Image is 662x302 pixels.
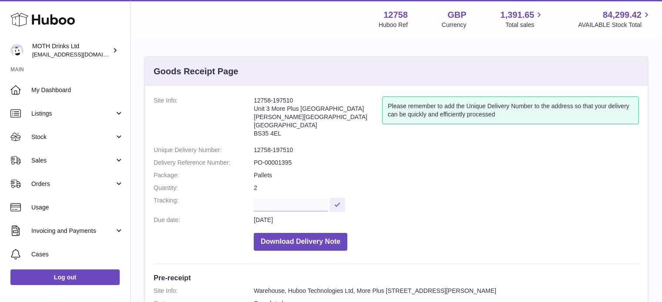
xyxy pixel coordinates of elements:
dt: Site Info: [154,96,254,142]
div: Please remember to add the Unique Delivery Number to the address so that your delivery can be qui... [382,96,639,124]
a: Log out [10,269,120,285]
dd: 12758-197510 [254,146,639,154]
a: 84,299.42 AVAILABLE Stock Total [578,9,652,29]
dt: Tracking: [154,196,254,212]
dd: Warehouse, Huboo Technologies Ltd, More Plus [STREET_ADDRESS][PERSON_NAME] [254,287,639,295]
span: Usage [31,203,124,212]
div: MOTH Drinks Ltd [32,42,111,59]
span: Listings [31,110,114,118]
span: Stock [31,133,114,141]
dd: Pallets [254,171,639,179]
span: Invoicing and Payments [31,227,114,235]
div: Huboo Ref [379,21,408,29]
dt: Site Info: [154,287,254,295]
span: Sales [31,156,114,165]
dt: Delivery Reference Number: [154,159,254,167]
address: 12758-197510 Unit 3 More Plus [GEOGRAPHIC_DATA] [PERSON_NAME][GEOGRAPHIC_DATA] [GEOGRAPHIC_DATA] ... [254,96,382,142]
strong: GBP [447,9,466,21]
dt: Quantity: [154,184,254,192]
span: 1,391.65 [501,9,534,21]
span: My Dashboard [31,86,124,94]
span: 84,299.42 [603,9,642,21]
dt: Due date: [154,216,254,224]
dt: Unique Delivery Number: [154,146,254,154]
h3: Pre-receipt [154,273,639,282]
button: Download Delivery Note [254,233,347,251]
span: Cases [31,250,124,259]
a: 1,391.65 Total sales [501,9,544,29]
span: AVAILABLE Stock Total [578,21,652,29]
dt: Package: [154,171,254,179]
span: [EMAIL_ADDRESS][DOMAIN_NAME] [32,51,128,58]
h3: Goods Receipt Page [154,66,239,77]
strong: 12758 [383,9,408,21]
span: Orders [31,180,114,188]
dd: [DATE] [254,216,639,224]
span: Total sales [505,21,544,29]
img: orders@mothdrinks.com [10,44,24,57]
dd: PO-00001395 [254,159,639,167]
div: Currency [442,21,467,29]
dd: 2 [254,184,639,192]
